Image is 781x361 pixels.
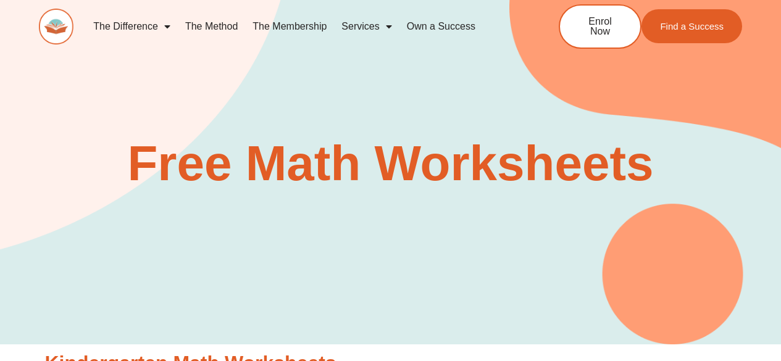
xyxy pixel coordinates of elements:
[86,12,178,41] a: The Difference
[641,9,742,43] a: Find a Success
[660,22,724,31] span: Find a Success
[559,4,641,49] a: Enrol Now
[245,12,334,41] a: The Membership
[39,139,742,188] h2: Free Math Worksheets
[578,17,622,36] span: Enrol Now
[178,12,245,41] a: The Method
[334,12,399,41] a: Services
[399,12,483,41] a: Own a Success
[86,12,518,41] nav: Menu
